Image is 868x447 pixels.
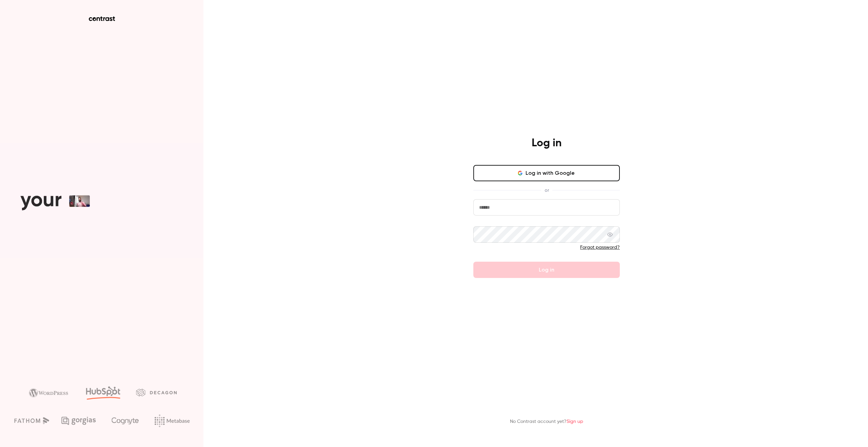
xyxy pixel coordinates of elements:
span: or [541,187,552,194]
h4: Log in [532,136,561,150]
a: Sign up [567,419,583,424]
button: Log in with Google [473,165,620,181]
a: Forgot password? [580,245,620,250]
p: No Contrast account yet? [510,418,583,425]
img: decagon [136,389,177,396]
